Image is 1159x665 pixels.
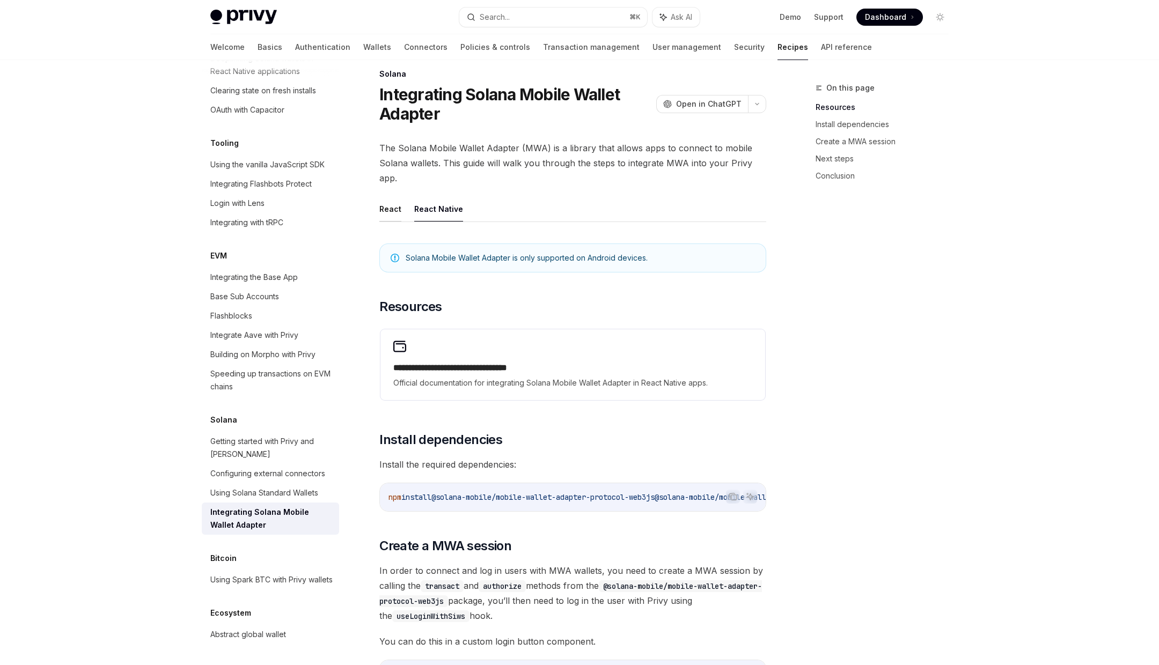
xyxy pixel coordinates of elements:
h5: Tooling [210,137,239,150]
span: install [401,492,431,502]
div: Search... [480,11,510,24]
a: Support [814,12,843,23]
h5: Solana [210,413,237,426]
h5: Bitcoin [210,552,237,565]
span: You can do this in a custom login button component. [379,634,766,649]
button: Open in ChatGPT [656,95,748,113]
div: Integrating Flashbots Protect [210,178,312,190]
a: Basics [258,34,282,60]
span: Solana Mobile Wallet Adapter is only supported on Android devices. [406,253,755,263]
a: Clearing state on fresh installs [202,81,339,100]
a: Integrate Aave with Privy [202,326,339,345]
div: Flashblocks [210,309,252,322]
a: Using Spark BTC with Privy wallets [202,570,339,589]
span: @solana-mobile/mobile-wallet-adapter-protocol-web3js [431,492,655,502]
div: Building on Morpho with Privy [210,348,316,361]
div: Base Sub Accounts [210,290,279,303]
a: Abstract global wallet [202,625,339,644]
a: Welcome [210,34,245,60]
code: authorize [479,580,526,592]
div: Speeding up transactions on EVM chains [210,367,333,393]
button: React [379,196,401,221]
a: Flashblocks [202,306,339,326]
a: OAuth with Capacitor [202,100,339,120]
span: Install dependencies [379,431,502,448]
a: Authentication [295,34,350,60]
span: Open in ChatGPT [676,99,742,109]
div: Using Spark BTC with Privy wallets [210,573,333,586]
a: Login with Lens [202,194,339,213]
span: Resources [379,298,442,315]
h1: Integrating Solana Mobile Wallet Adapter [379,85,652,123]
a: Base Sub Accounts [202,287,339,306]
a: Create a MWA session [816,133,957,150]
a: Building on Morpho with Privy [202,345,339,364]
span: Dashboard [865,12,906,23]
div: Getting started with Privy and [PERSON_NAME] [210,435,333,461]
span: In order to connect and log in users with MWA wallets, you need to create a MWA session by callin... [379,563,766,623]
a: Integrating Solana Mobile Wallet Adapter [202,503,339,535]
a: Conclusion [816,167,957,184]
a: Getting started with Privy and [PERSON_NAME] [202,432,339,464]
div: Integrate Aave with Privy [210,329,298,342]
div: Solana [379,69,766,79]
div: Clearing state on fresh installs [210,84,316,97]
a: Dashboard [856,9,923,26]
button: Search...⌘K [459,8,647,27]
div: Integrating with tRPC [210,216,283,229]
span: Install the required dependencies: [379,457,766,472]
a: Using the vanilla JavaScript SDK [202,155,339,174]
a: Integrating the Base App [202,268,339,287]
a: Policies & controls [460,34,530,60]
div: Abstract global wallet [210,628,286,641]
a: Configuring external connectors [202,464,339,483]
span: @solana-mobile/mobile-wallet-adapter-protocol [655,492,848,502]
a: Recipes [777,34,808,60]
span: Create a MWA session [379,537,511,555]
span: npm [388,492,401,502]
a: Install dependencies [816,116,957,133]
div: Integrating Solana Mobile Wallet Adapter [210,506,333,531]
button: Copy the contents from the code block [726,490,740,504]
button: Ask AI [743,490,757,504]
div: Login with Lens [210,197,265,210]
a: Wallets [363,34,391,60]
a: API reference [821,34,872,60]
a: Integrating with tRPC [202,213,339,232]
span: ⌘ K [629,13,641,21]
a: Using Solana Standard Wallets [202,483,339,503]
h5: Ecosystem [210,607,251,619]
button: Toggle dark mode [931,9,949,26]
a: Next steps [816,150,957,167]
a: Demo [780,12,801,23]
div: Using the vanilla JavaScript SDK [210,158,325,171]
svg: Note [391,254,399,262]
button: React Native [414,196,463,221]
a: Speeding up transactions on EVM chains [202,364,339,396]
span: Ask AI [671,12,692,23]
a: Integrating Flashbots Protect [202,174,339,194]
div: OAuth with Capacitor [210,104,284,116]
img: light logo [210,10,277,25]
div: Using Solana Standard Wallets [210,486,318,499]
a: Security [734,34,765,60]
a: Transaction management [543,34,640,60]
a: Connectors [404,34,448,60]
a: User management [652,34,721,60]
span: Official documentation for integrating Solana Mobile Wallet Adapter in React Native apps. [393,376,752,389]
button: Ask AI [652,8,700,27]
h5: EVM [210,249,227,262]
div: Configuring external connectors [210,467,325,480]
span: The Solana Mobile Wallet Adapter (MWA) is a library that allows apps to connect to mobile Solana ... [379,141,766,186]
code: transact [421,580,464,592]
code: useLoginWithSiws [392,610,470,622]
a: Resources [816,99,957,116]
span: On this page [826,82,875,94]
div: Integrating the Base App [210,271,298,284]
